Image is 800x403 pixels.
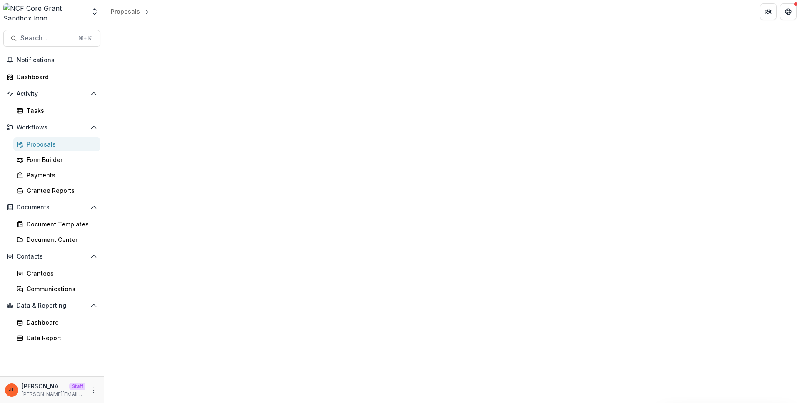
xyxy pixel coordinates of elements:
[9,387,15,393] div: Jeanne Locker
[107,5,151,17] nav: breadcrumb
[3,53,100,67] button: Notifications
[27,284,94,293] div: Communications
[27,220,94,229] div: Document Templates
[27,140,94,149] div: Proposals
[3,299,100,312] button: Open Data & Reporting
[13,316,100,329] a: Dashboard
[17,90,87,97] span: Activity
[22,391,85,398] p: [PERSON_NAME][EMAIL_ADDRESS][DOMAIN_NAME]
[780,3,797,20] button: Get Help
[27,333,94,342] div: Data Report
[27,269,94,278] div: Grantees
[77,34,93,43] div: ⌘ + K
[13,104,100,117] a: Tasks
[17,253,87,260] span: Contacts
[27,235,94,244] div: Document Center
[13,137,100,151] a: Proposals
[13,153,100,167] a: Form Builder
[13,217,100,231] a: Document Templates
[17,124,87,131] span: Workflows
[3,70,100,84] a: Dashboard
[27,106,94,115] div: Tasks
[27,318,94,327] div: Dashboard
[3,250,100,263] button: Open Contacts
[3,87,100,100] button: Open Activity
[22,382,66,391] p: [PERSON_NAME]
[13,266,100,280] a: Grantees
[3,121,100,134] button: Open Workflows
[3,201,100,214] button: Open Documents
[13,282,100,296] a: Communications
[69,383,85,390] p: Staff
[3,3,85,20] img: NCF Core Grant Sandbox logo
[111,7,140,16] div: Proposals
[13,184,100,197] a: Grantee Reports
[27,186,94,195] div: Grantee Reports
[13,233,100,246] a: Document Center
[760,3,777,20] button: Partners
[27,155,94,164] div: Form Builder
[13,331,100,345] a: Data Report
[17,57,97,64] span: Notifications
[89,385,99,395] button: More
[89,3,100,20] button: Open entity switcher
[27,171,94,179] div: Payments
[20,34,73,42] span: Search...
[3,30,100,47] button: Search...
[13,168,100,182] a: Payments
[17,302,87,309] span: Data & Reporting
[17,204,87,211] span: Documents
[107,5,143,17] a: Proposals
[17,72,94,81] div: Dashboard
